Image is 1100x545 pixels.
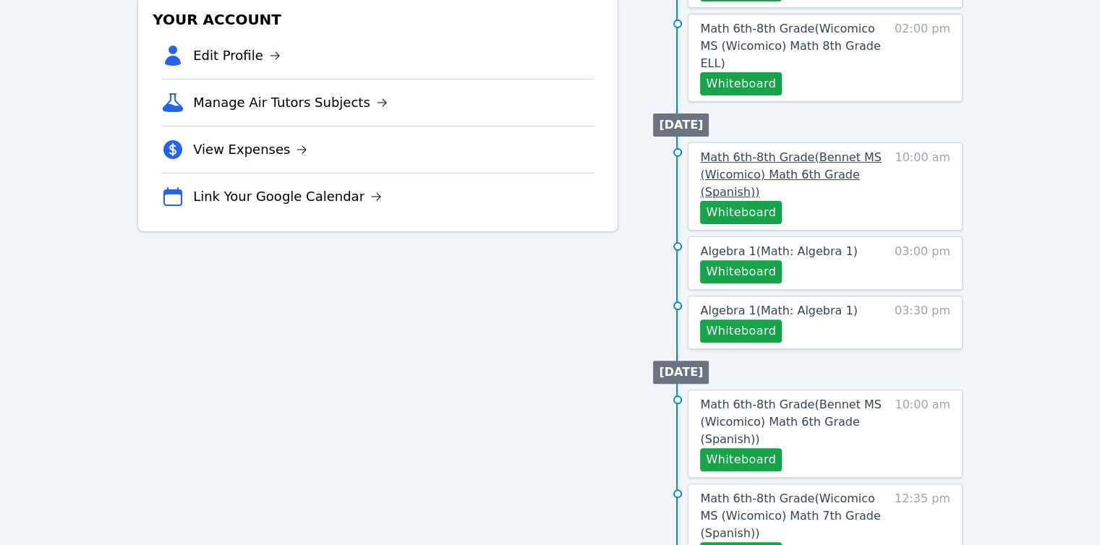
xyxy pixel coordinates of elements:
li: [DATE] [653,113,709,137]
span: 10:00 am [895,149,950,224]
a: Math 6th-8th Grade(Wicomico MS (Wicomico) Math 8th Grade ELL) [700,20,887,72]
span: Math 6th-8th Grade ( Bennet MS (Wicomico) Math 6th Grade (Spanish) ) [700,398,881,446]
span: 03:30 pm [895,302,950,343]
a: Math 6th-8th Grade(Bennet MS (Wicomico) Math 6th Grade (Spanish)) [700,396,887,448]
a: Edit Profile [193,46,281,66]
a: Math 6th-8th Grade(Bennet MS (Wicomico) Math 6th Grade (Spanish)) [700,149,887,201]
span: 10:00 am [895,396,950,471]
span: Algebra 1 ( Math: Algebra 1 ) [700,304,857,317]
a: Algebra 1(Math: Algebra 1) [700,243,857,260]
span: Algebra 1 ( Math: Algebra 1 ) [700,244,857,258]
span: 02:00 pm [895,20,950,95]
a: Manage Air Tutors Subjects [193,93,388,113]
button: Whiteboard [700,260,782,283]
button: Whiteboard [700,201,782,224]
button: Whiteboard [700,448,782,471]
li: [DATE] [653,361,709,384]
span: Math 6th-8th Grade ( Wicomico MS (Wicomico) Math 8th Grade ELL ) [700,22,880,70]
span: Math 6th-8th Grade ( Bennet MS (Wicomico) Math 6th Grade (Spanish) ) [700,150,881,199]
button: Whiteboard [700,72,782,95]
a: Algebra 1(Math: Algebra 1) [700,302,857,319]
button: Whiteboard [700,319,782,343]
span: Math 6th-8th Grade ( Wicomico MS (Wicomico) Math 7th Grade (Spanish) ) [700,492,880,540]
a: View Expenses [193,140,307,160]
a: Math 6th-8th Grade(Wicomico MS (Wicomico) Math 7th Grade (Spanish)) [700,490,887,542]
a: Link Your Google Calendar [193,186,382,207]
h3: Your Account [150,7,606,33]
span: 03:00 pm [895,243,950,283]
